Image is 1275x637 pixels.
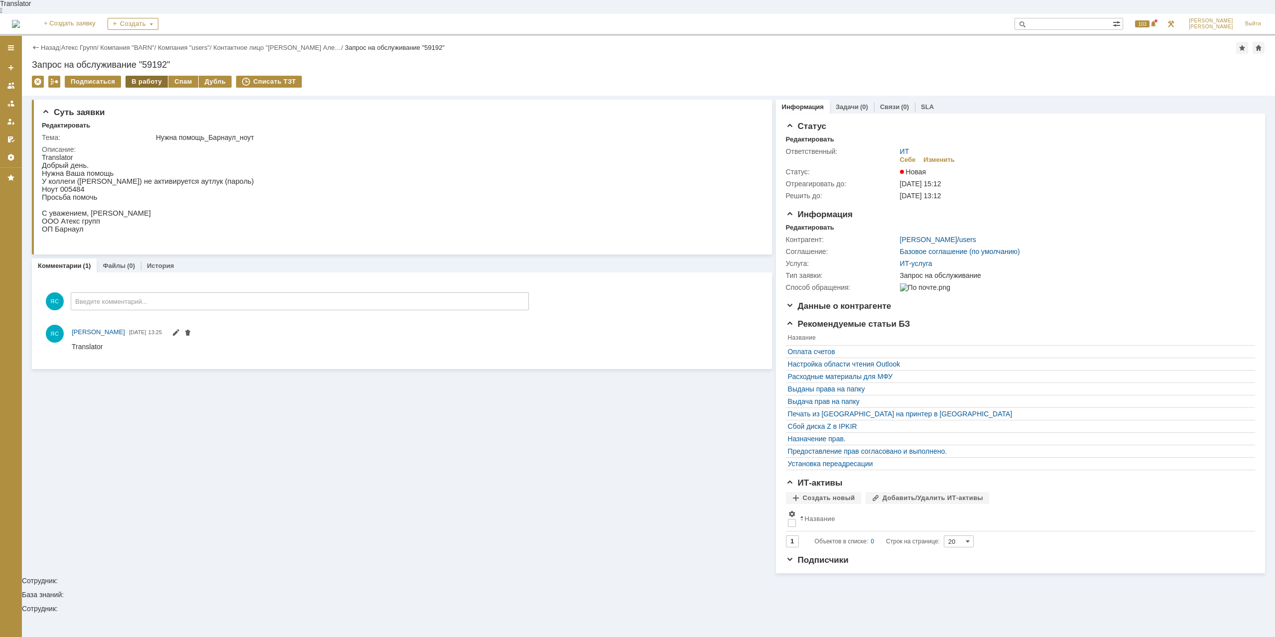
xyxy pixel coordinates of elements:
div: Сотрудник: [22,96,1275,584]
div: (0) [860,103,868,111]
a: Перейти в интерфейс администратора [1165,18,1177,30]
th: Название [798,508,1250,531]
a: Создать заявку [3,60,19,76]
span: Удалить [184,330,192,338]
div: (0) [127,262,135,269]
div: (1) [83,262,91,269]
a: ИТ-услуга [900,259,932,267]
a: Перейти на домашнюю страницу [12,20,20,28]
a: Заявки в моей ответственности [3,96,19,112]
span: [PERSON_NAME] [1189,24,1233,30]
div: Тип заявки: [786,271,898,279]
span: Новая [900,168,926,176]
div: Добавить в избранное [1236,42,1248,54]
div: / [100,44,158,51]
span: Объектов в списке: [815,538,868,545]
div: (0) [901,103,909,111]
span: ИТ-активы [786,478,843,488]
div: Работа с массовостью [48,76,60,88]
a: Связи [880,103,899,111]
div: Удалить [32,76,44,88]
div: Создать [108,18,158,30]
a: Выйти [1239,14,1267,34]
a: Компания "BARN" [100,44,154,51]
div: Оплата счетов [788,348,1248,356]
div: Открыть панель уведомлений [1129,14,1159,34]
div: Соглашение: [786,248,898,255]
a: Назад [41,44,59,51]
img: logo [12,20,20,28]
div: Редактировать [42,122,90,129]
a: Мои заявки [3,114,19,129]
span: Рекомендуемые статьи БЗ [786,319,910,329]
span: 13:25 [148,329,162,335]
a: Назначение прав. [788,435,1248,443]
div: Решить до: [786,192,898,200]
a: Комментарии [38,262,82,269]
a: Информация [782,103,824,111]
a: Настройки [3,149,19,165]
span: Расширенный поиск [1113,18,1123,28]
div: Запрос на обслуживание "59192" [32,60,1265,70]
a: Контактное лицо "[PERSON_NAME] Але… [213,44,341,51]
a: Базовое соглашение (по умолчанию) [900,248,1020,255]
th: Название [786,332,1250,346]
a: + Создать заявку [38,14,102,34]
div: / [900,236,976,244]
div: Редактировать [786,224,834,232]
a: users [959,236,976,244]
div: Тема: [42,133,154,141]
div: Описание: [42,145,757,153]
span: Статус [786,122,826,131]
i: Строк на странице: [815,535,940,547]
div: База знаний: [22,591,1275,598]
a: Файлы [103,262,126,269]
div: Услуга: [786,259,898,267]
div: | [59,43,61,51]
div: / [158,44,213,51]
a: Атекс Групп [61,44,97,51]
a: Предоставление прав согласовано и выполнено. [788,447,1248,455]
div: Редактировать [786,135,834,143]
a: ИТ [900,147,909,155]
div: Себе [900,156,916,164]
span: Настройки [788,510,796,518]
a: Установка переадресации [788,460,1248,468]
a: Задачи [836,103,859,111]
a: Мои согласования [3,131,19,147]
img: По почте.png [900,283,950,291]
a: Печать из [GEOGRAPHIC_DATA] на принтер в [GEOGRAPHIC_DATA] [788,410,1248,418]
span: Подписчики [786,555,849,565]
a: Настройка области чтения Outlook [788,360,1248,368]
div: 0 [871,535,874,547]
a: [PERSON_NAME] [72,327,125,337]
span: ЯС [46,292,64,310]
div: Контрагент: [786,236,898,244]
div: Выдача прав на папку [788,397,1248,405]
div: Сделать домашней страницей [1253,42,1265,54]
span: Данные о контрагенте [786,301,892,311]
a: Выданы права на папку [788,385,1248,393]
a: Заявки на командах [3,78,19,94]
div: Нужна помощь_Барнаул_ноут [156,133,755,141]
a: Сбой диска Z в IPKIR [788,422,1248,430]
a: Расходные материалы для МФУ [788,373,1248,381]
span: Информация [786,210,853,219]
span: [DATE] 13:12 [900,192,941,200]
span: [DATE] 15:12 [900,180,941,188]
div: Запрос на обслуживание "59192" [345,44,445,51]
div: Сотрудник: [22,605,1275,612]
a: [PERSON_NAME][PERSON_NAME] [1183,14,1239,34]
div: / [213,44,345,51]
div: Способ обращения: [786,283,898,291]
span: 103 [1135,20,1149,27]
div: Запрос на обслуживание [900,271,1249,279]
div: Ответственный: [786,147,898,155]
span: Суть заявки [42,108,105,117]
